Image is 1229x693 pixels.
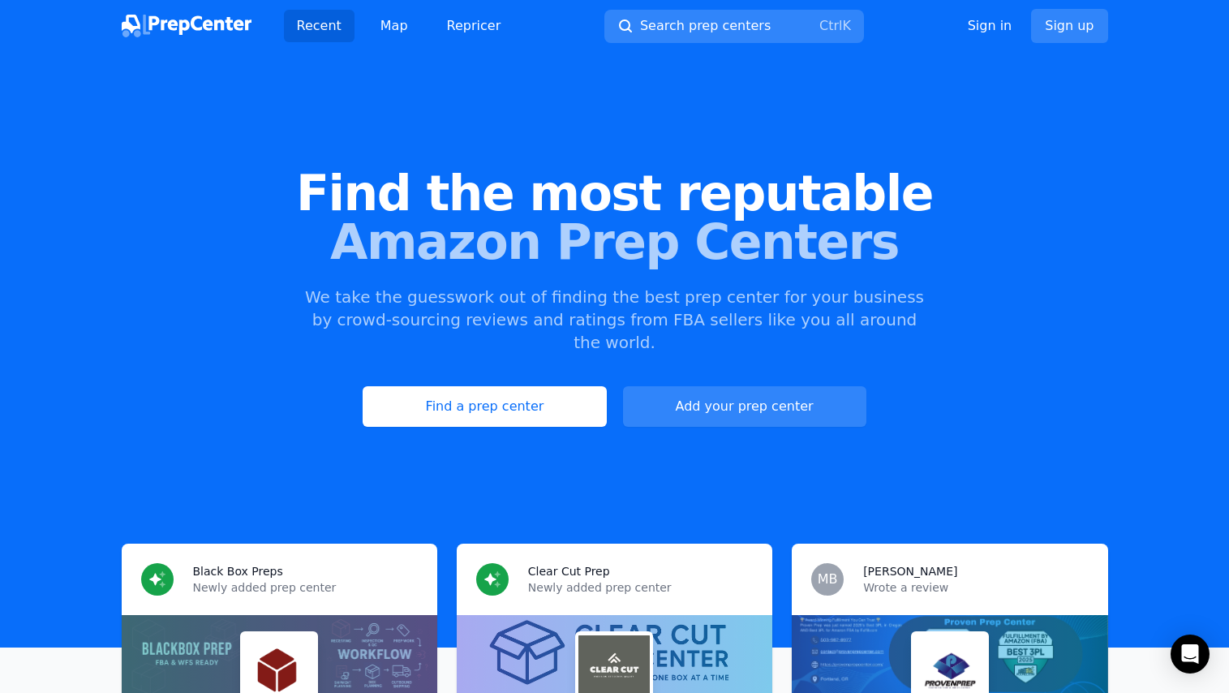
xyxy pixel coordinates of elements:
[26,169,1203,217] span: Find the most reputable
[528,579,753,596] p: Newly added prep center
[819,18,842,33] kbd: Ctrl
[122,15,251,37] img: PrepCenter
[1171,635,1210,674] div: Open Intercom Messenger
[863,579,1088,596] p: Wrote a review
[842,18,851,33] kbd: K
[863,563,957,579] h3: [PERSON_NAME]
[284,10,355,42] a: Recent
[604,10,864,43] button: Search prep centersCtrlK
[367,10,421,42] a: Map
[623,386,866,427] a: Add your prep center
[1031,9,1107,43] a: Sign up
[303,286,926,354] p: We take the guesswork out of finding the best prep center for your business by crowd-sourcing rev...
[528,563,610,579] h3: Clear Cut Prep
[640,16,771,36] span: Search prep centers
[193,563,283,579] h3: Black Box Preps
[193,579,418,596] p: Newly added prep center
[434,10,514,42] a: Repricer
[363,386,606,427] a: Find a prep center
[26,217,1203,266] span: Amazon Prep Centers
[968,16,1012,36] a: Sign in
[818,573,838,586] span: MB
